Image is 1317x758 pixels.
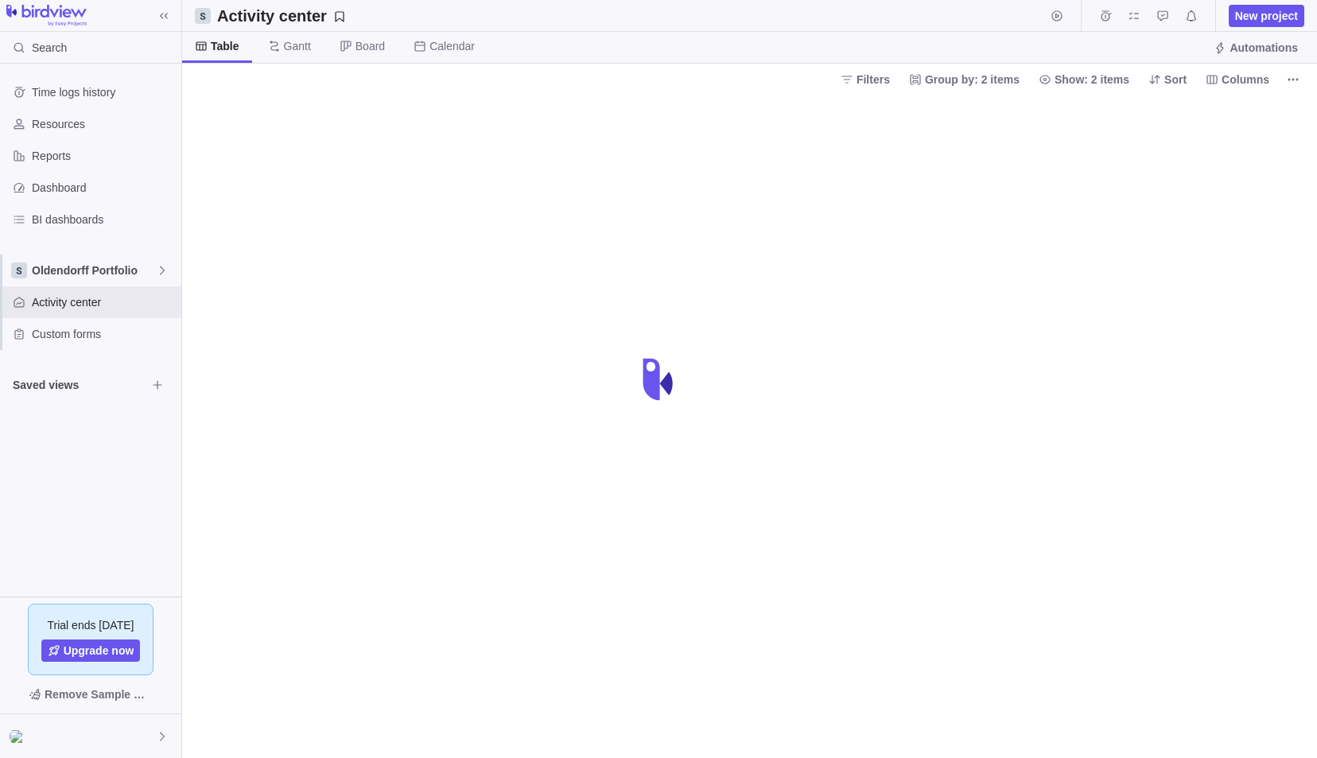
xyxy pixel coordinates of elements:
span: Dashboard [32,180,175,196]
a: Time logs [1094,12,1117,25]
a: Approval requests [1152,12,1174,25]
span: Sort [1164,72,1187,87]
span: BI dashboards [32,212,175,227]
img: Show [10,730,29,743]
img: logo [6,5,87,27]
span: Gantt [284,38,311,54]
span: My assignments [1123,5,1145,27]
a: My assignments [1123,12,1145,25]
span: Activity center [32,294,175,310]
span: Show: 2 items [1032,68,1136,91]
span: Automations [1230,40,1298,56]
span: Custom forms [32,326,175,342]
span: Sort [1142,68,1193,91]
span: Group by: 2 items [903,68,1026,91]
span: Time logs [1094,5,1117,27]
span: Columns [1199,68,1276,91]
span: Board [355,38,385,54]
span: Table [211,38,239,54]
a: Notifications [1180,12,1202,25]
span: Columns [1222,72,1269,87]
span: New project [1229,5,1304,27]
span: Saved views [13,377,146,393]
div: loading [627,348,690,411]
a: Upgrade now [41,639,141,662]
span: Search [32,40,67,56]
span: Resources [32,116,175,132]
div: Tom Plagge [10,727,29,746]
span: Start timer [1046,5,1068,27]
span: Trial ends [DATE] [48,617,134,633]
span: New project [1235,8,1298,24]
span: Time logs history [32,84,175,100]
span: Upgrade now [64,643,134,659]
span: Reports [32,148,175,164]
span: Browse views [146,374,169,396]
h2: Activity center [217,5,327,27]
span: Oldendorff Portfolio [32,262,156,278]
span: Filters [857,72,890,87]
span: Filters [834,68,896,91]
span: Remove Sample Data [45,685,153,704]
span: Show: 2 items [1055,72,1129,87]
span: More actions [1282,68,1304,91]
span: Approval requests [1152,5,1174,27]
span: Group by: 2 items [925,72,1020,87]
span: Save your current layout and filters as a View [211,5,352,27]
span: Remove Sample Data [13,682,169,707]
span: Calendar [429,38,475,54]
span: Notifications [1180,5,1202,27]
span: Automations [1207,37,1304,59]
